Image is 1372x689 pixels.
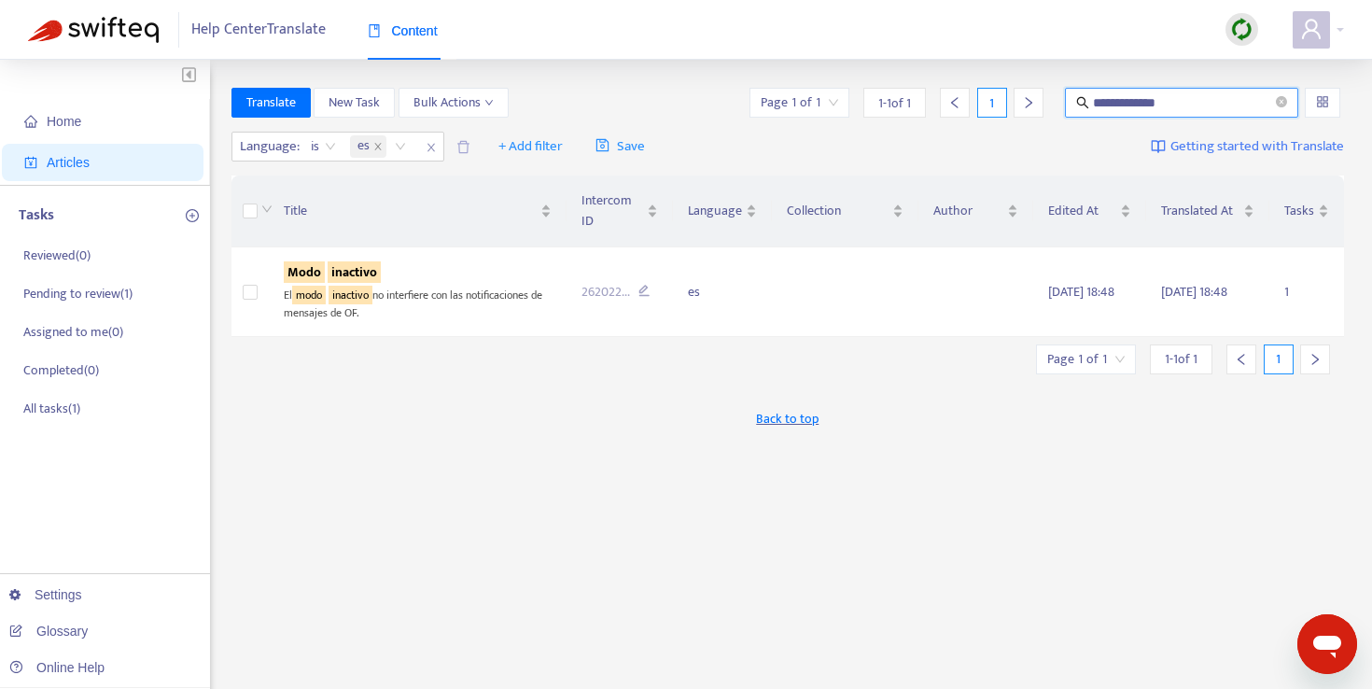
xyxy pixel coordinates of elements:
[231,88,311,118] button: Translate
[368,23,438,38] span: Content
[977,88,1007,118] div: 1
[688,201,742,221] span: Language
[1151,132,1344,162] a: Getting started with Translate
[186,209,199,222] span: plus-circle
[1022,96,1035,109] span: right
[581,282,630,302] span: 262022 ...
[918,176,1033,247] th: Author
[9,587,82,602] a: Settings
[47,155,90,170] span: Articles
[567,176,673,247] th: Intercom ID
[787,201,889,221] span: Collection
[413,92,494,113] span: Bulk Actions
[9,660,105,675] a: Online Help
[1297,614,1357,674] iframe: Button to launch messaging window
[9,624,88,639] a: Glossary
[314,88,395,118] button: New Task
[357,135,370,158] span: es
[284,283,552,321] div: El no interfiere con las notificaciones de mensajes de OF.
[1161,281,1227,302] span: [DATE] 18:48
[1276,94,1287,112] span: close-circle
[246,92,296,113] span: Translate
[1309,353,1322,366] span: right
[28,17,159,43] img: Swifteq
[47,114,81,129] span: Home
[1230,18,1253,41] img: sync.dc5367851b00ba804db3.png
[23,399,80,418] p: All tasks ( 1 )
[1269,247,1344,337] td: 1
[1170,136,1344,158] span: Getting started with Translate
[23,246,91,265] p: Reviewed ( 0 )
[1076,96,1089,109] span: search
[595,135,645,158] span: Save
[328,261,381,283] sqkw: inactivo
[772,176,919,247] th: Collection
[673,176,772,247] th: Language
[1269,176,1344,247] th: Tasks
[23,322,123,342] p: Assigned to me ( 0 )
[484,98,494,107] span: down
[24,115,37,128] span: home
[284,201,537,221] span: Title
[1033,176,1146,247] th: Edited At
[581,190,643,232] span: Intercom ID
[1151,139,1166,154] img: image-link
[292,286,326,304] sqkw: modo
[933,201,1003,221] span: Author
[1284,201,1314,221] span: Tasks
[329,286,372,304] sqkw: inactivo
[23,360,99,380] p: Completed ( 0 )
[673,247,772,337] td: es
[1235,353,1248,366] span: left
[311,133,336,161] span: is
[1264,344,1294,374] div: 1
[1276,96,1287,107] span: close-circle
[373,142,383,151] span: close
[269,176,567,247] th: Title
[1146,176,1268,247] th: Translated At
[368,24,381,37] span: book
[456,140,470,154] span: delete
[1300,18,1323,40] span: user
[756,409,819,429] span: Back to top
[19,204,54,227] p: Tasks
[419,136,443,159] span: close
[232,133,302,161] span: Language :
[878,93,911,113] span: 1 - 1 of 1
[498,135,563,158] span: + Add filter
[581,132,659,162] button: saveSave
[1048,201,1116,221] span: Edited At
[1161,201,1239,221] span: Translated At
[1165,349,1197,369] span: 1 - 1 of 1
[595,138,609,152] span: save
[948,96,961,109] span: left
[484,132,577,162] button: + Add filter
[329,92,380,113] span: New Task
[350,135,386,158] span: es
[23,284,133,303] p: Pending to review ( 1 )
[191,12,326,48] span: Help Center Translate
[399,88,509,118] button: Bulk Actionsdown
[24,156,37,169] span: account-book
[284,261,325,283] sqkw: Modo
[1048,281,1114,302] span: [DATE] 18:48
[261,204,273,215] span: down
